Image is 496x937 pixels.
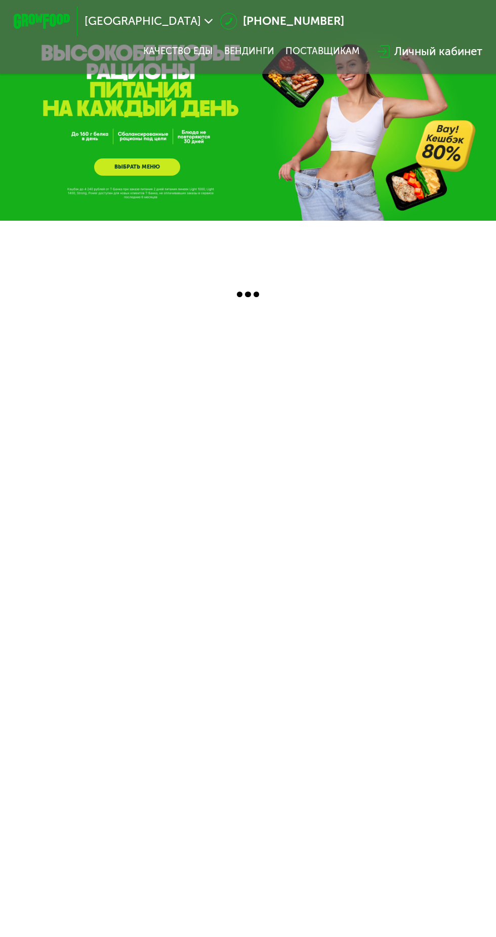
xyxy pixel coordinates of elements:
[224,46,274,57] a: Вендинги
[85,16,201,27] span: [GEOGRAPHIC_DATA]
[143,46,213,57] a: Качество еды
[220,13,344,30] a: [PHONE_NUMBER]
[94,158,180,176] a: ВЫБРАТЬ МЕНЮ
[394,43,482,60] div: Личный кабинет
[285,46,359,57] div: поставщикам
